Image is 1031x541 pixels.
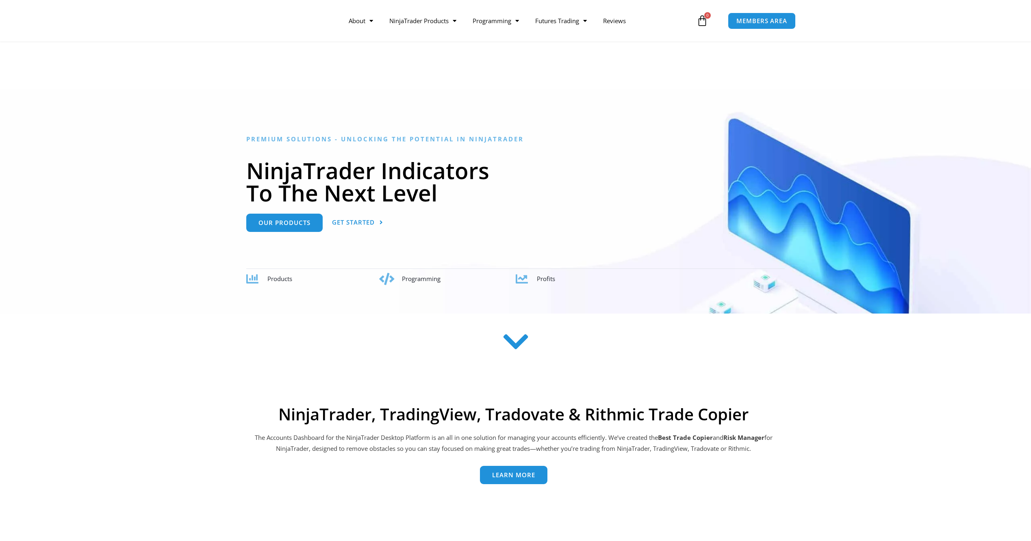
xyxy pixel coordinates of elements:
a: Futures Trading [527,11,595,30]
a: About [341,11,381,30]
nav: Menu [341,11,694,30]
a: Learn more [480,466,547,484]
span: Profits [537,275,555,283]
h6: Premium Solutions - Unlocking the Potential in NinjaTrader [246,135,785,143]
span: MEMBERS AREA [736,18,787,24]
a: Reviews [595,11,634,30]
span: Get Started [332,219,375,225]
a: NinjaTrader Products [381,11,464,30]
p: The Accounts Dashboard for the NinjaTrader Desktop Platform is an all in one solution for managin... [254,432,774,455]
a: Our Products [246,214,323,232]
a: Get Started [332,214,383,232]
img: LogoAI | Affordable Indicators – NinjaTrader [224,6,312,35]
span: Our Products [258,220,310,226]
span: Products [267,275,292,283]
a: MEMBERS AREA [728,13,796,29]
strong: Risk Manager [723,433,764,441]
a: Programming [464,11,527,30]
h1: NinjaTrader Indicators To The Next Level [246,159,785,204]
h2: NinjaTrader, TradingView, Tradovate & Rithmic Trade Copier [254,405,774,424]
span: Learn more [492,472,535,478]
span: 0 [704,12,711,19]
span: Programming [402,275,441,283]
a: 0 [684,9,720,32]
b: Best Trade Copier [658,433,713,441]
